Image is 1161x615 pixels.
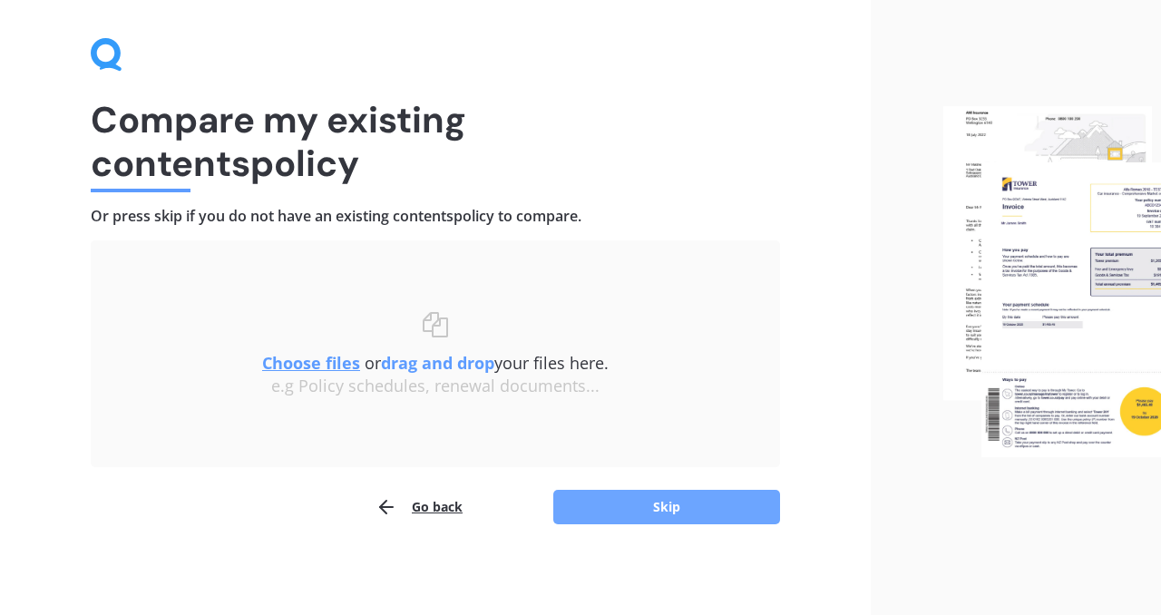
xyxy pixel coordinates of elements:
[262,352,360,374] u: Choose files
[262,352,609,374] span: or your files here.
[381,352,494,374] b: drag and drop
[127,376,744,396] div: e.g Policy schedules, renewal documents...
[91,207,780,226] h4: Or press skip if you do not have an existing contents policy to compare.
[553,490,780,524] button: Skip
[376,489,463,525] button: Go back
[91,98,780,185] h1: Compare my existing contents policy
[943,106,1161,458] img: files.webp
